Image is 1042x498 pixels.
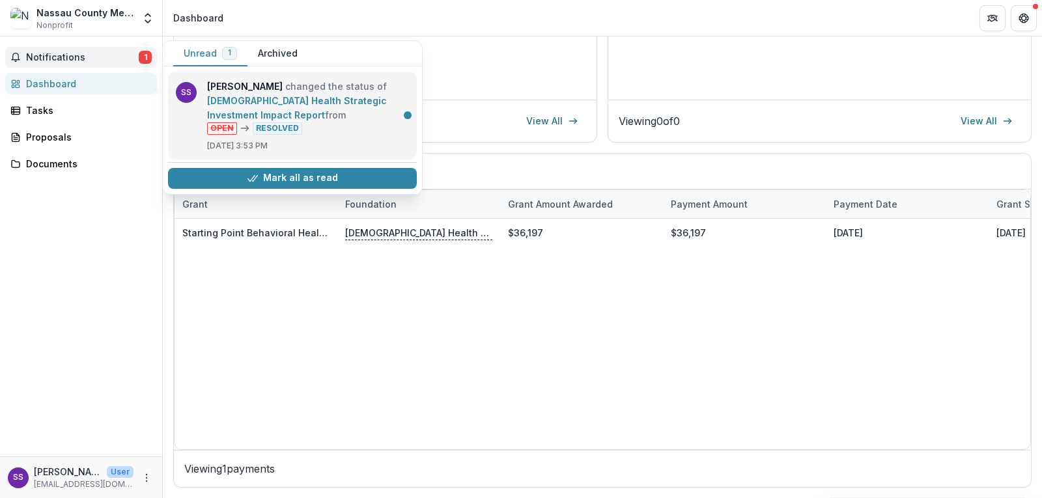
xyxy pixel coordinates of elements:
[139,51,152,64] span: 1
[173,11,223,25] div: Dashboard
[826,190,989,218] div: Payment date
[5,100,157,121] a: Tasks
[826,197,905,211] div: Payment date
[979,5,1006,31] button: Partners
[663,197,755,211] div: Payment Amount
[168,168,417,189] button: Mark all as read
[26,52,139,63] span: Notifications
[139,470,154,486] button: More
[5,126,157,148] a: Proposals
[36,20,73,31] span: Nonprofit
[107,466,134,478] p: User
[207,95,387,120] a: [DEMOGRAPHIC_DATA] Health Strategic Investment Impact Report
[1011,5,1037,31] button: Get Help
[10,8,31,29] img: Nassau County Mental Health Alcoholism and Drug Abuse Council inc
[184,461,1021,477] p: Viewing 1 payments
[5,47,157,68] button: Notifications1
[175,197,216,211] div: Grant
[5,153,157,174] a: Documents
[500,190,663,218] div: Grant amount awarded
[500,197,621,211] div: Grant amount awarded
[13,473,23,482] div: Sarah Smith
[953,111,1021,131] a: View All
[345,225,492,240] p: [DEMOGRAPHIC_DATA] Health Community Health & Well Being
[5,73,157,94] a: Dashboard
[337,190,500,218] div: Foundation
[173,41,247,66] button: Unread
[518,111,586,131] a: View All
[139,5,157,31] button: Open entity switcher
[663,190,826,218] div: Payment Amount
[26,77,147,90] div: Dashboard
[184,164,1021,189] h2: Grant Payments
[175,190,337,218] div: Grant
[26,130,147,144] div: Proposals
[826,219,989,247] div: [DATE]
[168,8,229,27] nav: breadcrumb
[619,113,680,129] p: Viewing 0 of 0
[26,157,147,171] div: Documents
[26,104,147,117] div: Tasks
[34,478,134,490] p: [EMAIL_ADDRESS][DOMAIN_NAME]
[663,219,826,247] div: $36,197
[34,465,102,478] p: [PERSON_NAME]
[207,79,409,135] p: changed the status of from
[500,219,663,247] div: $36,197
[337,197,404,211] div: Foundation
[182,227,572,238] a: Starting Point Behavioral Healthcare - 2024BH FY24 Strategic Investment Application
[247,41,308,66] button: Archived
[36,6,134,20] div: Nassau County Mental Health Alcoholism and Drug Abuse Council inc
[228,48,231,57] span: 1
